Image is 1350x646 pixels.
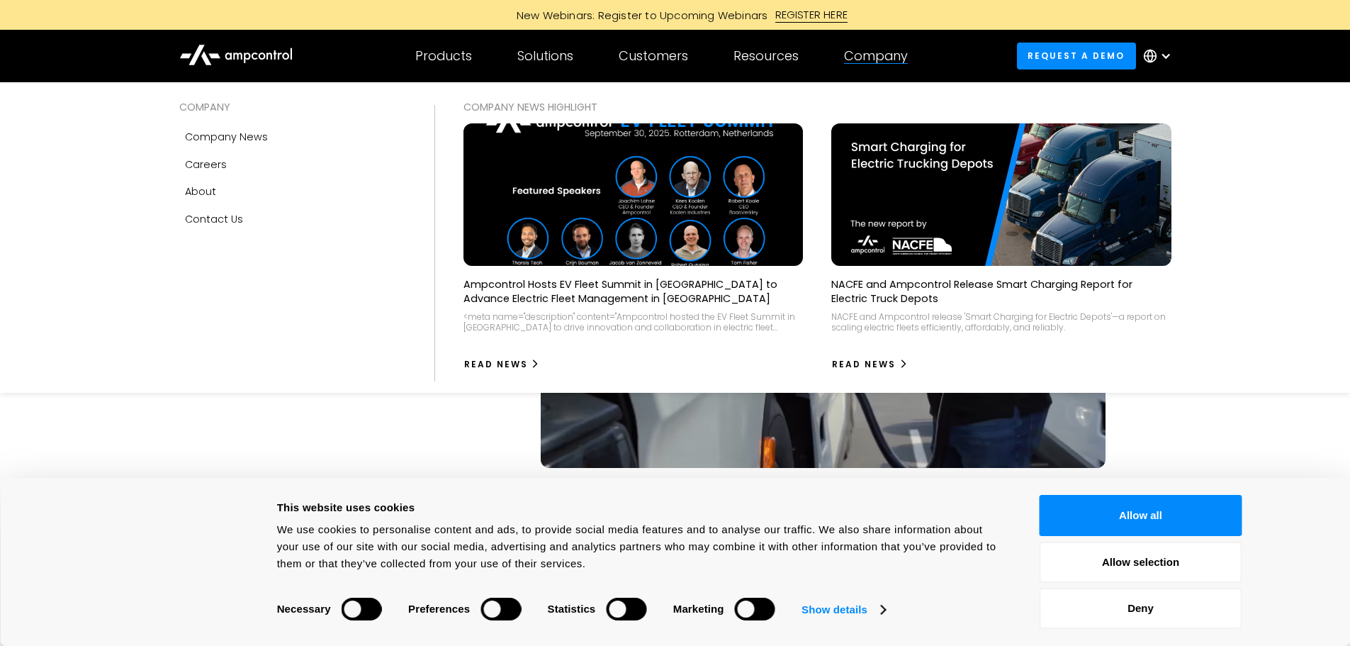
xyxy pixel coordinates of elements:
[517,48,573,64] div: Solutions
[775,7,848,23] div: REGISTER HERE
[463,277,804,306] p: Ampcontrol Hosts EV Fleet Summit in [GEOGRAPHIC_DATA] to Advance Electric Fleet Management in [GE...
[832,358,896,371] div: Read News
[673,603,724,615] strong: Marketing
[185,211,243,227] div: Contact Us
[831,353,909,376] a: Read News
[356,7,994,23] a: New Webinars: Register to Upcoming WebinarsREGISTER HERE
[277,521,1008,572] div: We use cookies to personalise content and ads, to provide social media features and to analyse ou...
[276,591,277,592] legend: Consent Selection
[185,184,216,199] div: About
[801,599,885,620] a: Show details
[463,311,804,333] div: <meta name="description" content="Ampcontrol hosted the EV Fleet Summit in [GEOGRAPHIC_DATA] to d...
[733,48,799,64] div: Resources
[185,157,227,172] div: Careers
[408,603,470,615] strong: Preferences
[1040,588,1242,629] button: Deny
[185,129,268,145] div: Company news
[1040,495,1242,536] button: Allow all
[179,178,406,205] a: About
[277,499,1008,516] div: This website uses cookies
[844,48,908,64] div: Company
[179,99,406,115] div: COMPANY
[179,123,406,150] a: Company news
[548,603,596,615] strong: Statistics
[831,277,1171,306] p: NACFE and Ampcontrol Release Smart Charging Report for Electric Truck Depots
[502,8,775,23] div: New Webinars: Register to Upcoming Webinars
[415,48,472,64] div: Products
[463,99,1171,115] div: COMPANY NEWS Highlight
[277,603,331,615] strong: Necessary
[1017,43,1136,69] a: Request a demo
[619,48,688,64] div: Customers
[179,206,406,233] a: Contact Us
[464,358,528,371] div: Read News
[1040,542,1242,583] button: Allow selection
[463,353,541,376] a: Read News
[179,151,406,178] a: Careers
[831,311,1171,333] div: NACFE and Ampcontrol release 'Smart Charging for Electric Depots'—a report on scaling electric fl...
